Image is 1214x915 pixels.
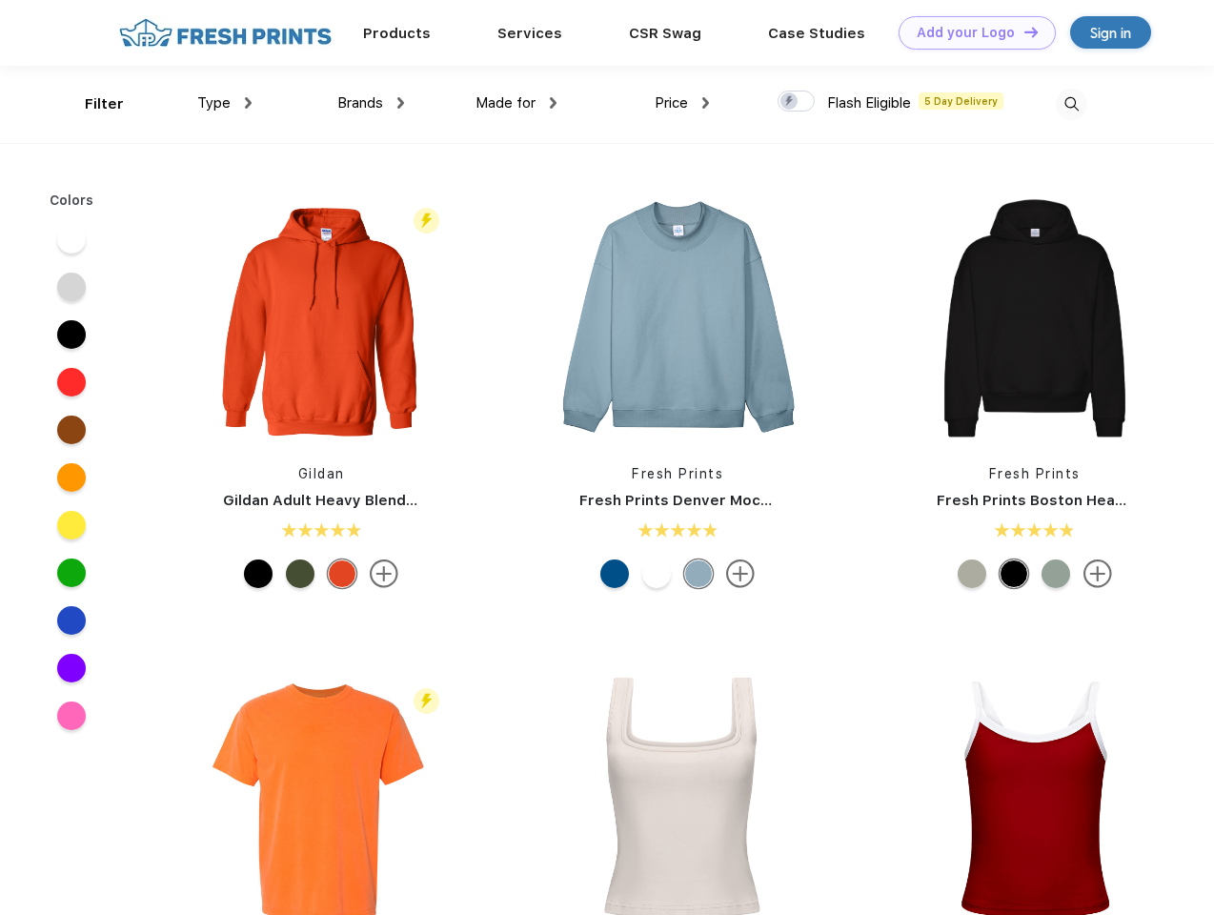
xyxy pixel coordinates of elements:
div: Colors [35,191,109,211]
span: Brands [337,94,383,112]
img: more.svg [1083,559,1112,588]
a: Fresh Prints [989,466,1081,481]
a: Gildan [298,466,345,481]
span: Flash Eligible [827,94,911,112]
div: Filter [85,93,124,115]
div: Royal Blue [600,559,629,588]
a: Products [363,25,431,42]
span: Type [197,94,231,112]
span: Price [655,94,688,112]
div: Orange [328,559,356,588]
div: Sign in [1090,22,1131,44]
div: Add your Logo [917,25,1015,41]
div: Black [1000,559,1028,588]
span: 5 Day Delivery [919,92,1003,110]
a: Fresh Prints [632,466,723,481]
a: Sign in [1070,16,1151,49]
img: flash_active_toggle.svg [414,688,439,714]
div: White [642,559,671,588]
img: func=resize&h=266 [551,192,804,445]
img: more.svg [370,559,398,588]
div: Heathered Grey [958,559,986,588]
img: func=resize&h=266 [194,192,448,445]
div: Slate Blue [684,559,713,588]
div: Black [244,559,273,588]
img: dropdown.png [397,97,404,109]
div: Military Green [286,559,314,588]
img: dropdown.png [245,97,252,109]
a: Gildan Adult Heavy Blend 8 Oz. 50/50 Hooded Sweatshirt [223,492,639,509]
img: desktop_search.svg [1056,89,1087,120]
img: flash_active_toggle.svg [414,208,439,234]
a: Fresh Prints Denver Mock Neck Heavyweight Sweatshirt [579,492,993,509]
img: dropdown.png [702,97,709,109]
img: fo%20logo%202.webp [113,16,337,50]
img: DT [1024,27,1038,37]
div: Sage Green [1042,559,1070,588]
span: Made for [475,94,536,112]
img: func=resize&h=266 [908,192,1162,445]
img: dropdown.png [550,97,556,109]
img: more.svg [726,559,755,588]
